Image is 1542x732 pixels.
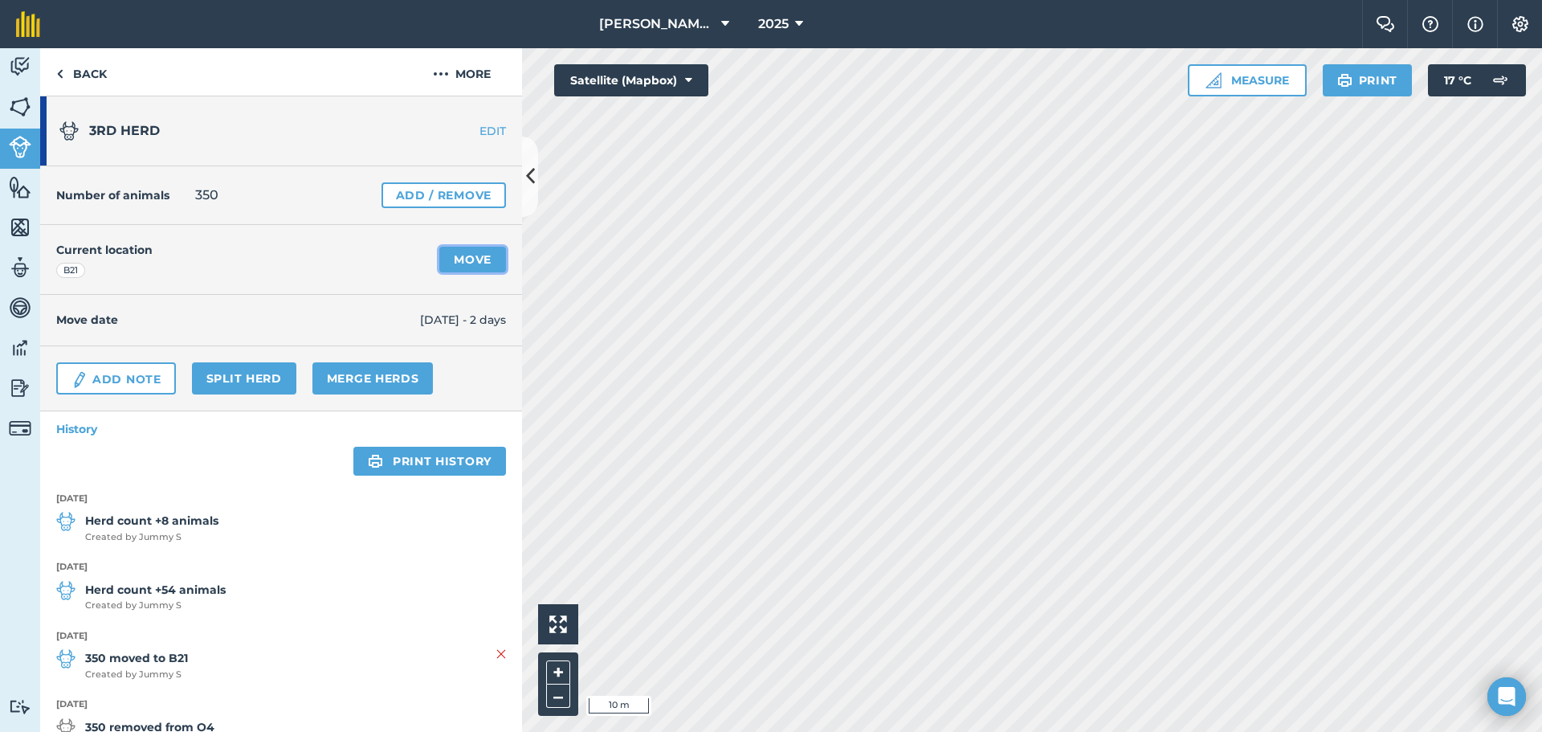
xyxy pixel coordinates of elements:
button: Measure [1188,64,1307,96]
img: svg+xml;base64,PHN2ZyB4bWxucz0iaHR0cDovL3d3dy53My5vcmcvMjAwMC9zdmciIHdpZHRoPSIyMCIgaGVpZ2h0PSIyNC... [433,64,449,84]
a: Move [439,247,506,272]
button: + [546,660,570,685]
img: svg+xml;base64,PD94bWwgdmVyc2lvbj0iMS4wIiBlbmNvZGluZz0idXRmLTgiPz4KPCEtLSBHZW5lcmF0b3I6IEFkb2JlIE... [9,55,31,79]
img: svg+xml;base64,PD94bWwgdmVyc2lvbj0iMS4wIiBlbmNvZGluZz0idXRmLTgiPz4KPCEtLSBHZW5lcmF0b3I6IEFkb2JlIE... [9,256,31,280]
img: svg+xml;base64,PD94bWwgdmVyc2lvbj0iMS4wIiBlbmNvZGluZz0idXRmLTgiPz4KPCEtLSBHZW5lcmF0b3I6IEFkb2JlIE... [56,649,75,669]
img: svg+xml;base64,PHN2ZyB4bWxucz0iaHR0cDovL3d3dy53My5vcmcvMjAwMC9zdmciIHdpZHRoPSI1NiIgaGVpZ2h0PSI2MC... [9,95,31,119]
img: svg+xml;base64,PD94bWwgdmVyc2lvbj0iMS4wIiBlbmNvZGluZz0idXRmLTgiPz4KPCEtLSBHZW5lcmF0b3I6IEFkb2JlIE... [9,336,31,360]
button: More [402,48,522,96]
img: svg+xml;base64,PD94bWwgdmVyc2lvbj0iMS4wIiBlbmNvZGluZz0idXRmLTgiPz4KPCEtLSBHZW5lcmF0b3I6IEFkb2JlIE... [9,136,31,158]
span: 350 [195,186,218,205]
span: 3RD HERD [89,123,160,138]
img: svg+xml;base64,PHN2ZyB4bWxucz0iaHR0cDovL3d3dy53My5vcmcvMjAwMC9zdmciIHdpZHRoPSIxNyIgaGVpZ2h0PSIxNy... [1467,14,1483,34]
strong: [DATE] [56,629,506,644]
strong: Herd count +54 animals [85,581,226,599]
img: svg+xml;base64,PHN2ZyB4bWxucz0iaHR0cDovL3d3dy53My5vcmcvMjAwMC9zdmciIHdpZHRoPSIyMiIgaGVpZ2h0PSIzMC... [496,644,506,664]
img: svg+xml;base64,PD94bWwgdmVyc2lvbj0iMS4wIiBlbmNvZGluZz0idXRmLTgiPz4KPCEtLSBHZW5lcmF0b3I6IEFkb2JlIE... [9,376,31,400]
h4: Move date [56,311,420,329]
span: Created by Jummy S [85,530,218,545]
button: Satellite (Mapbox) [554,64,708,96]
strong: [DATE] [56,697,506,712]
a: Back [40,48,123,96]
span: Created by Jummy S [85,668,188,682]
a: Merge Herds [312,362,434,395]
strong: 350 moved to B21 [85,649,188,667]
div: B21 [56,263,85,279]
strong: [DATE] [56,560,506,575]
img: svg+xml;base64,PD94bWwgdmVyc2lvbj0iMS4wIiBlbmNvZGluZz0idXRmLTgiPz4KPCEtLSBHZW5lcmF0b3I6IEFkb2JlIE... [1484,64,1516,96]
img: svg+xml;base64,PHN2ZyB4bWxucz0iaHR0cDovL3d3dy53My5vcmcvMjAwMC9zdmciIHdpZHRoPSIxOSIgaGVpZ2h0PSIyNC... [368,452,383,471]
a: Add Note [56,362,176,395]
img: Two speech bubbles overlapping with the left bubble in the forefront [1376,16,1395,32]
img: svg+xml;base64,PD94bWwgdmVyc2lvbj0iMS4wIiBlbmNvZGluZz0idXRmLTgiPz4KPCEtLSBHZW5lcmF0b3I6IEFkb2JlIE... [9,417,31,440]
a: Add / Remove [381,182,506,208]
img: svg+xml;base64,PD94bWwgdmVyc2lvbj0iMS4wIiBlbmNvZGluZz0idXRmLTgiPz4KPCEtLSBHZW5lcmF0b3I6IEFkb2JlIE... [56,581,75,600]
a: EDIT [421,123,522,139]
img: Four arrows, one pointing top left, one top right, one bottom right and the last bottom left [549,615,567,633]
img: svg+xml;base64,PD94bWwgdmVyc2lvbj0iMS4wIiBlbmNvZGluZz0idXRmLTgiPz4KPCEtLSBHZW5lcmF0b3I6IEFkb2JlIE... [9,296,31,320]
span: [DATE] - 2 days [420,311,506,329]
img: svg+xml;base64,PD94bWwgdmVyc2lvbj0iMS4wIiBlbmNvZGluZz0idXRmLTgiPz4KPCEtLSBHZW5lcmF0b3I6IEFkb2JlIE... [59,121,79,141]
span: Created by Jummy S [85,599,226,613]
button: – [546,685,570,708]
img: svg+xml;base64,PHN2ZyB4bWxucz0iaHR0cDovL3d3dy53My5vcmcvMjAwMC9zdmciIHdpZHRoPSI1NiIgaGVpZ2h0PSI2MC... [9,175,31,199]
span: 2025 [758,14,789,34]
div: Open Intercom Messenger [1487,677,1526,716]
button: 17 °C [1428,64,1526,96]
img: svg+xml;base64,PD94bWwgdmVyc2lvbj0iMS4wIiBlbmNvZGluZz0idXRmLTgiPz4KPCEtLSBHZW5lcmF0b3I6IEFkb2JlIE... [56,512,75,531]
h4: Current location [56,241,153,259]
img: svg+xml;base64,PD94bWwgdmVyc2lvbj0iMS4wIiBlbmNvZGluZz0idXRmLTgiPz4KPCEtLSBHZW5lcmF0b3I6IEFkb2JlIE... [71,370,88,390]
strong: Herd count +8 animals [85,512,218,530]
button: Print [1323,64,1413,96]
a: Print history [353,447,506,476]
h4: Number of animals [56,186,169,204]
strong: [DATE] [56,492,506,506]
img: svg+xml;base64,PD94bWwgdmVyc2lvbj0iMS4wIiBlbmNvZGluZz0idXRmLTgiPz4KPCEtLSBHZW5lcmF0b3I6IEFkb2JlIE... [9,699,31,714]
img: Ruler icon [1205,72,1222,88]
img: A cog icon [1511,16,1530,32]
a: Split herd [192,362,296,395]
span: [PERSON_NAME][GEOGRAPHIC_DATA] [599,14,715,34]
img: svg+xml;base64,PHN2ZyB4bWxucz0iaHR0cDovL3d3dy53My5vcmcvMjAwMC9zdmciIHdpZHRoPSIxOSIgaGVpZ2h0PSIyNC... [1337,71,1352,90]
img: A question mark icon [1421,16,1440,32]
a: History [40,411,522,447]
img: svg+xml;base64,PHN2ZyB4bWxucz0iaHR0cDovL3d3dy53My5vcmcvMjAwMC9zdmciIHdpZHRoPSI1NiIgaGVpZ2h0PSI2MC... [9,215,31,239]
img: fieldmargin Logo [16,11,40,37]
img: svg+xml;base64,PHN2ZyB4bWxucz0iaHR0cDovL3d3dy53My5vcmcvMjAwMC9zdmciIHdpZHRoPSI5IiBoZWlnaHQ9IjI0Ii... [56,64,63,84]
span: 17 ° C [1444,64,1471,96]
